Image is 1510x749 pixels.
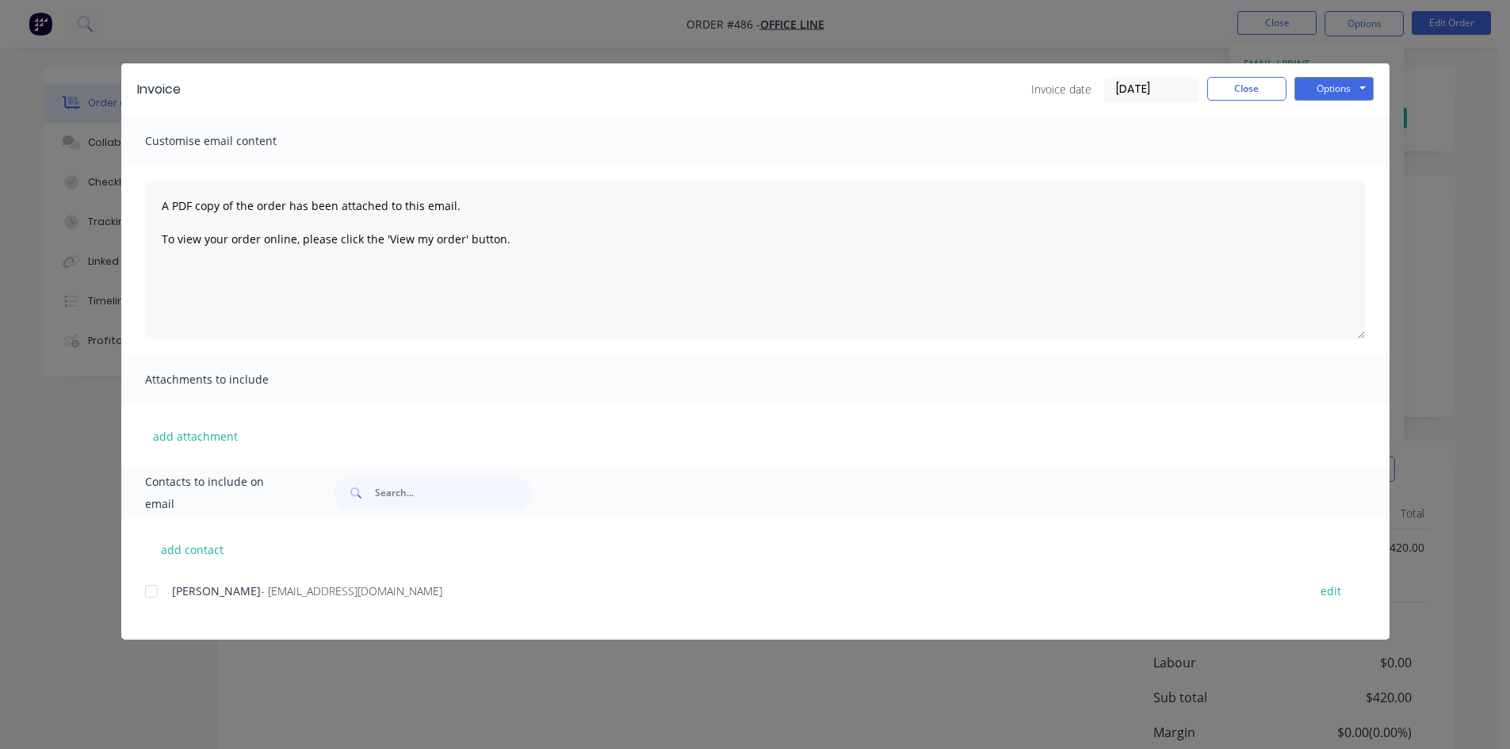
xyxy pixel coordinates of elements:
button: add contact [145,537,240,561]
span: Customise email content [145,130,319,152]
button: Close [1207,77,1286,101]
span: - [EMAIL_ADDRESS][DOMAIN_NAME] [261,583,442,598]
span: [PERSON_NAME] [172,583,261,598]
span: Invoice date [1031,81,1091,97]
span: Contacts to include on email [145,471,295,515]
button: add attachment [145,424,246,448]
textarea: A PDF copy of the order has been attached to this email. To view your order online, please click ... [145,181,1366,339]
input: Search... [375,477,532,509]
button: Options [1294,77,1374,101]
button: edit [1311,580,1351,602]
div: Invoice [137,80,181,99]
span: Attachments to include [145,369,319,391]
